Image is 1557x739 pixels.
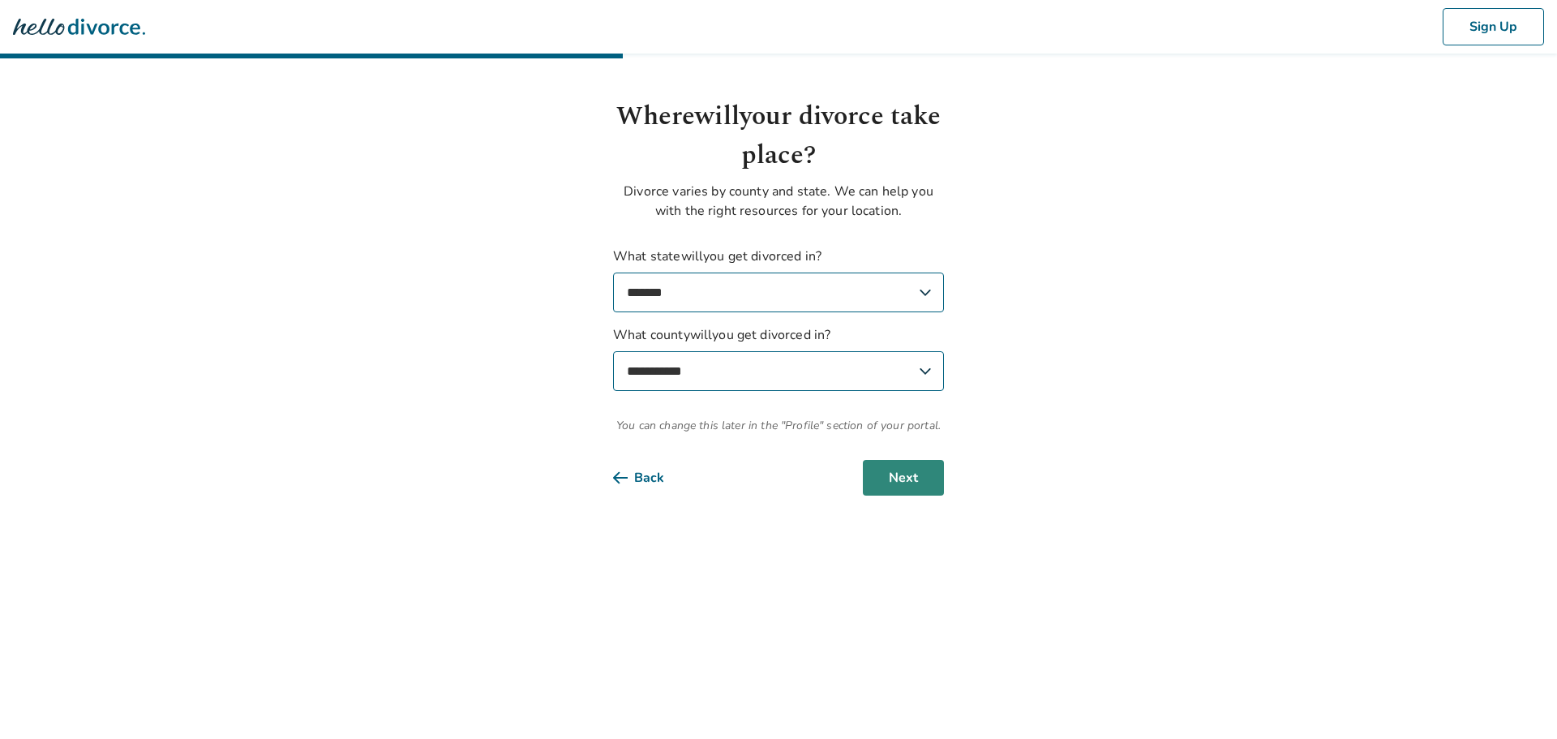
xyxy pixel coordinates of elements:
[613,182,944,221] p: Divorce varies by county and state. We can help you with the right resources for your location.
[613,247,944,312] label: What state will you get divorced in?
[613,351,944,391] select: What countywillyou get divorced in?
[1476,661,1557,739] iframe: Chat Widget
[613,273,944,312] select: What statewillyou get divorced in?
[613,325,944,391] label: What county will you get divorced in?
[613,417,944,434] span: You can change this later in the "Profile" section of your portal.
[613,460,690,496] button: Back
[613,97,944,175] h1: Where will your divorce take place?
[863,460,944,496] button: Next
[1443,8,1544,45] button: Sign Up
